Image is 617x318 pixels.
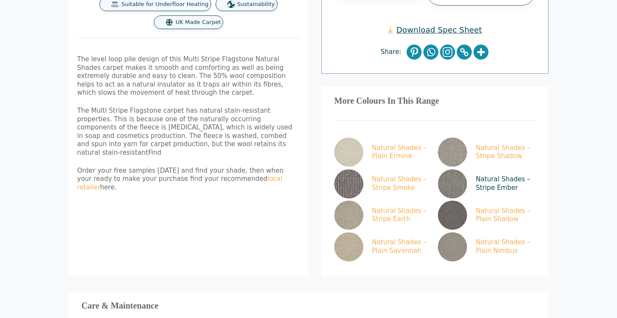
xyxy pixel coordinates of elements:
[438,169,532,198] a: Natural Shades – Stripe Ember
[440,45,455,60] a: Instagram
[334,232,428,261] a: Natural Shades – Plain Savannah
[473,45,488,60] a: More
[121,1,208,8] span: Suitable for Underfloor Heating
[334,201,363,230] img: Soft beige & cream stripe
[438,201,467,230] img: Plain Shadow Dark Grey
[334,138,363,167] img: Plain soft cream
[438,169,467,198] img: Cream & Grey Stripe
[407,45,422,60] a: Pinterest
[77,175,282,191] a: local retailer
[388,25,482,35] a: Download Spec Sheet
[77,167,284,191] span: Order your free samples [DATE] and find your shade, then when your ready to make your purchase fi...
[176,19,221,26] span: UK Made Carpet
[334,201,428,230] a: Natural Shades – Stripe Earth
[438,232,467,261] img: Plain Nimbus Mid Grey
[334,169,428,198] a: Natural Shades – Stripe Smoke
[438,232,532,261] a: Natural Shades – Plain Nimbus
[81,304,536,308] h3: Care & Maintenance
[77,55,286,96] span: The level loop pile design of this Multi Stripe Flagstone Natural Shades carpet makes it smooth a...
[438,138,532,167] a: Natural Shades – Stripe Shadow
[334,169,363,198] img: dark and light grey stripe
[334,232,363,261] img: Plain sandy tone
[237,1,275,8] span: Sustainability
[380,48,405,57] span: Share:
[438,138,467,167] img: mid grey & cream stripe
[457,45,472,60] a: Copy Link
[334,138,428,167] a: Natural Shades – Plain Ermine
[334,99,536,103] h3: More Colours In This Range
[148,149,162,156] span: Find
[423,45,438,60] a: Whatsapp
[438,201,532,230] a: Natural Shades – Plain Shadow
[77,107,292,156] span: The Multi Stripe Flagstone carpet has natural stain-resistant properties. This is because one of ...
